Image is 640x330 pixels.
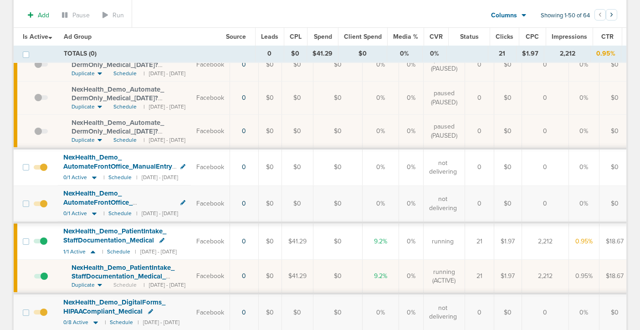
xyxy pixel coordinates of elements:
[72,103,95,111] span: Duplicate
[399,186,423,222] td: 0%
[63,174,87,181] span: 0/1 Active
[313,48,362,81] td: $0
[601,33,614,41] span: CTR
[362,81,399,114] td: 0%
[594,10,617,21] ul: Pagination
[258,260,282,294] td: $0
[191,114,230,149] td: Facebook
[494,186,522,222] td: $0
[494,48,522,81] td: $0
[399,222,423,259] td: 0%
[282,114,313,149] td: $0
[399,81,423,114] td: 0%
[23,9,54,22] button: Add
[307,46,338,62] td: $41.29
[72,70,95,77] span: Duplicate
[590,46,621,62] td: 0.95%
[522,48,568,81] td: 0
[313,81,362,114] td: $0
[429,304,457,321] span: not delivering
[242,237,246,245] a: 0
[138,319,179,326] small: | [DATE] - [DATE]
[465,114,494,149] td: 0
[191,186,230,222] td: Facebook
[258,186,282,222] td: $0
[423,114,465,149] td: paused (PAUSED)
[108,174,132,181] small: Schedule
[399,114,423,149] td: 0%
[191,222,230,259] td: Facebook
[399,149,423,186] td: 0%
[261,33,278,41] span: Leads
[606,9,617,21] button: Go to next page
[399,260,423,294] td: 0%
[568,114,599,149] td: 0%
[522,186,568,222] td: 0
[494,222,522,259] td: $1.97
[314,33,332,41] span: Spend
[599,260,630,294] td: $18.67
[282,48,313,81] td: $0
[226,33,246,41] span: Source
[72,119,164,144] span: NexHealth_ Demo_ Automate_ DermOnly_ Medical_ [DATE]?id=183&cmp_ id=9658047
[63,298,165,315] span: NexHealth_ Demo_ DigitalForms_ HIPAACompliant_ Medical
[135,248,177,255] small: | [DATE] - [DATE]
[526,33,539,41] span: CPC
[494,81,522,114] td: $0
[103,174,104,181] small: |
[423,48,465,81] td: paused (PAUSED)
[387,46,422,62] td: 0%
[242,94,246,102] a: 0
[258,48,282,81] td: $0
[362,260,399,294] td: 9.2%
[258,81,282,114] td: $0
[423,260,465,294] td: running (ACTIVE)
[491,11,517,20] span: Columns
[63,153,176,179] span: NexHealth_ Demo_ AutomateFrontOffice_ ManualEntry_ Medical
[313,222,362,259] td: $0
[494,114,522,149] td: $0
[362,48,399,81] td: 0%
[460,33,479,41] span: Status
[488,46,517,62] td: 21
[242,309,246,316] a: 0
[599,149,630,186] td: $0
[143,281,185,289] small: | [DATE] - [DATE]
[568,48,599,81] td: 0%
[191,81,230,114] td: Facebook
[552,33,587,41] span: Impressions
[599,48,630,81] td: $0
[113,103,137,111] span: Schedule
[63,210,87,217] span: 0/1 Active
[522,222,568,259] td: 2,212
[544,46,590,62] td: 2,212
[191,48,230,81] td: Facebook
[258,149,282,186] td: $0
[541,12,590,20] span: Showing 1-50 of 64
[143,103,185,111] small: | [DATE] - [DATE]
[72,281,95,289] span: Duplicate
[522,81,568,114] td: 0
[393,33,418,41] span: Media %
[242,272,246,280] a: 0
[568,186,599,222] td: 0%
[108,210,132,217] small: Schedule
[72,85,164,111] span: NexHealth_ Demo_ Automate_ DermOnly_ Medical_ [DATE]?id=183&cmp_ id=9658047
[256,46,284,62] td: 0
[568,149,599,186] td: 0%
[258,114,282,149] td: $0
[429,195,457,212] span: not delivering
[136,210,178,217] small: | [DATE] - [DATE]
[282,222,313,259] td: $41.29
[522,260,568,294] td: 2,212
[136,174,178,181] small: | [DATE] - [DATE]
[23,33,52,41] span: Is Active
[143,70,185,77] small: | [DATE] - [DATE]
[362,149,399,186] td: 0%
[72,52,164,77] span: NexHealth_ Demo_ Automate_ DermOnly_ Medical_ [DATE]?id=183&cmp_ id=9658047
[422,46,446,62] td: 0%
[465,260,494,294] td: 21
[72,136,95,144] span: Duplicate
[338,46,387,62] td: $0
[568,222,599,259] td: 0.95%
